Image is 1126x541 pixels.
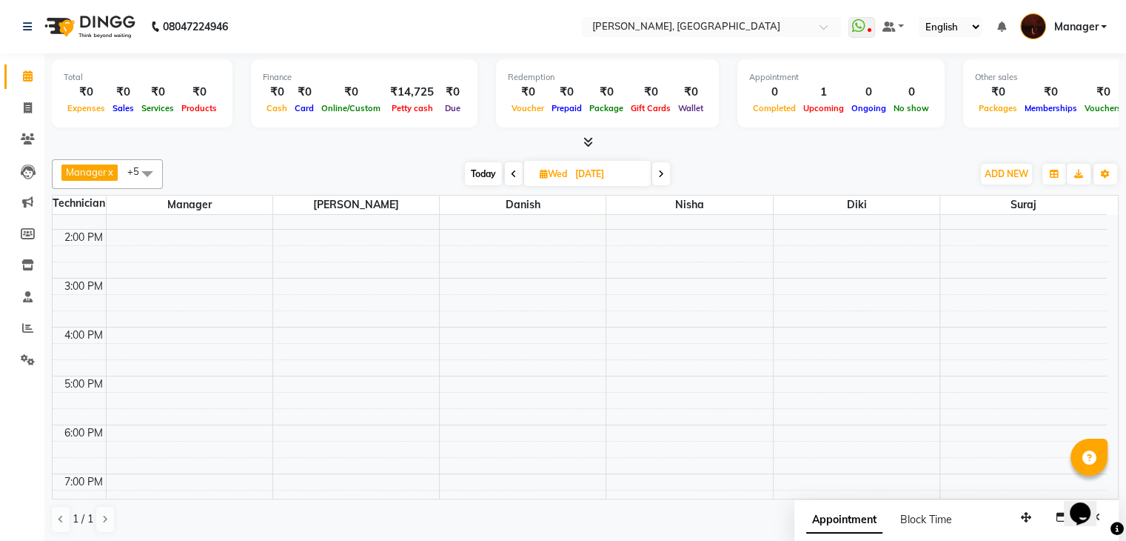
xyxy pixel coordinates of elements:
[273,196,439,214] span: [PERSON_NAME]
[1021,103,1081,113] span: Memberships
[848,103,890,113] span: Ongoing
[536,168,571,179] span: Wed
[508,84,548,101] div: ₹0
[627,84,674,101] div: ₹0
[61,279,106,294] div: 3:00 PM
[940,196,1107,214] span: suraj
[606,196,772,214] span: Nisha
[61,328,106,343] div: 4:00 PM
[384,84,440,101] div: ₹14,725
[1021,84,1081,101] div: ₹0
[975,103,1021,113] span: Packages
[848,84,890,101] div: 0
[441,103,464,113] span: Due
[1081,84,1125,101] div: ₹0
[61,376,106,392] div: 5:00 PM
[571,163,645,185] input: 2025-09-10
[900,513,952,526] span: Block Time
[61,474,106,490] div: 7:00 PM
[1020,13,1046,39] img: Manager
[985,168,1028,179] span: ADD NEW
[806,507,882,534] span: Appointment
[749,84,800,101] div: 0
[64,103,109,113] span: Expenses
[107,166,113,178] a: x
[440,196,606,214] span: Danish
[138,103,178,113] span: Services
[774,196,939,214] span: Diki
[263,84,291,101] div: ₹0
[66,166,107,178] span: Manager
[548,84,586,101] div: ₹0
[64,84,109,101] div: ₹0
[749,71,933,84] div: Appointment
[178,84,221,101] div: ₹0
[548,103,586,113] span: Prepaid
[127,165,150,177] span: +5
[178,103,221,113] span: Products
[1053,19,1098,35] span: Manager
[291,103,318,113] span: Card
[263,71,466,84] div: Finance
[318,103,384,113] span: Online/Custom
[800,84,848,101] div: 1
[109,84,138,101] div: ₹0
[1064,482,1111,526] iframe: chat widget
[73,511,93,527] span: 1 / 1
[163,6,228,47] b: 08047224946
[975,84,1021,101] div: ₹0
[508,71,707,84] div: Redemption
[981,164,1032,185] button: ADD NEW
[586,84,627,101] div: ₹0
[586,103,627,113] span: Package
[61,425,106,441] div: 6:00 PM
[674,84,707,101] div: ₹0
[64,71,221,84] div: Total
[1081,103,1125,113] span: Vouchers
[440,84,466,101] div: ₹0
[38,6,139,47] img: logo
[388,103,437,113] span: Petty cash
[318,84,384,101] div: ₹0
[674,103,707,113] span: Wallet
[890,103,933,113] span: No show
[263,103,291,113] span: Cash
[291,84,318,101] div: ₹0
[138,84,178,101] div: ₹0
[890,84,933,101] div: 0
[508,103,548,113] span: Voucher
[800,103,848,113] span: Upcoming
[465,162,502,185] span: Today
[749,103,800,113] span: Completed
[627,103,674,113] span: Gift Cards
[61,230,106,245] div: 2:00 PM
[107,196,272,214] span: Manager
[109,103,138,113] span: Sales
[53,196,106,211] div: Technician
